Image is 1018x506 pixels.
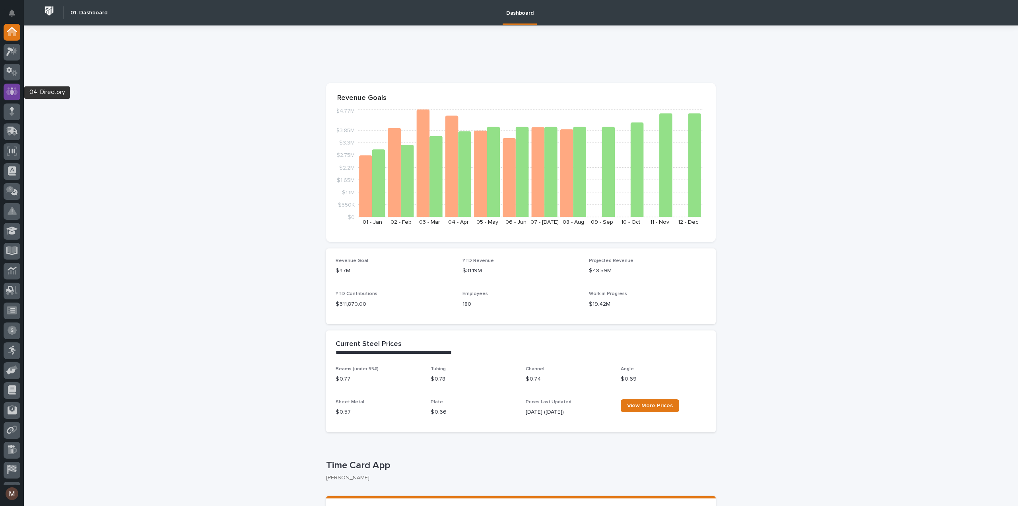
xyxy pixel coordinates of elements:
tspan: $3.85M [336,128,355,133]
span: Tubing [431,367,446,371]
p: $ 0.69 [621,375,706,383]
tspan: $2.75M [336,152,355,158]
tspan: $4.77M [336,108,355,114]
span: Employees [462,291,488,296]
p: $ 0.57 [336,408,421,416]
text: 07 - [DATE] [530,219,559,225]
text: 06 - Jun [505,219,526,225]
tspan: $1.1M [342,190,355,195]
text: 04 - Apr [448,219,469,225]
p: [DATE] ([DATE]) [526,408,611,416]
span: Prices Last Updated [526,400,571,404]
h2: Current Steel Prices [336,340,402,349]
tspan: $550K [338,202,355,207]
tspan: $0 [348,215,355,220]
span: View More Prices [627,403,673,408]
button: users-avatar [4,485,20,502]
p: $ 311,870.00 [336,300,453,309]
p: $ 0.66 [431,408,516,416]
span: Beams (under 55#) [336,367,379,371]
span: Sheet Metal [336,400,364,404]
text: 12 - Dec [678,219,698,225]
img: Workspace Logo [42,4,56,18]
p: $ 0.74 [526,375,611,383]
tspan: $3.3M [339,140,355,146]
tspan: $2.2M [339,165,355,170]
span: YTD Contributions [336,291,377,296]
span: Revenue Goal [336,258,368,263]
p: Time Card App [326,460,713,471]
span: Angle [621,367,634,371]
a: View More Prices [621,399,679,412]
span: Plate [431,400,443,404]
p: $48.59M [589,267,706,275]
p: $ 0.77 [336,375,421,383]
p: Revenue Goals [337,94,705,103]
p: [PERSON_NAME] [326,475,709,481]
text: 05 - May [476,219,498,225]
text: 09 - Sep [591,219,613,225]
div: Notifications [10,10,20,22]
h2: 01. Dashboard [70,10,107,16]
span: Projected Revenue [589,258,633,263]
text: 10 - Oct [621,219,640,225]
tspan: $1.65M [337,177,355,183]
text: 03 - Mar [419,219,440,225]
text: 08 - Aug [563,219,584,225]
span: Work in Progress [589,291,627,296]
p: $ 0.78 [431,375,516,383]
text: 02 - Feb [390,219,412,225]
text: 11 - Nov [650,219,669,225]
text: 01 - Jan [363,219,382,225]
p: $47M [336,267,453,275]
button: Notifications [4,5,20,21]
p: $31.19M [462,267,580,275]
p: 180 [462,300,580,309]
p: $19.42M [589,300,706,309]
span: YTD Revenue [462,258,494,263]
span: Channel [526,367,544,371]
